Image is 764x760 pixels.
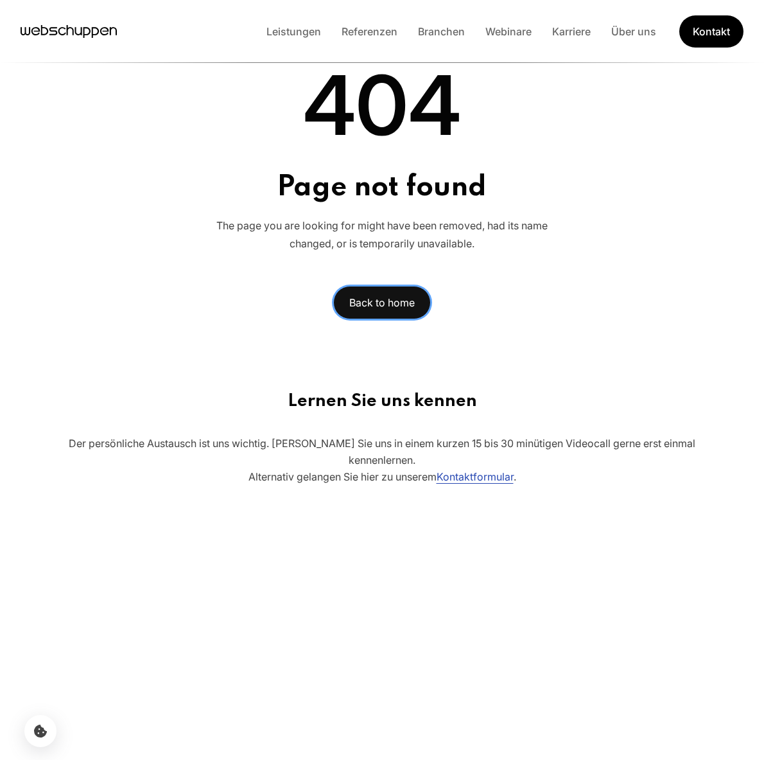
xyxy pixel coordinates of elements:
h3: Lernen Sie uns kennen [21,391,743,412]
a: Leistungen [256,25,331,38]
a: Branchen [408,25,475,38]
a: Über uns [601,25,666,38]
p: The page you are looking for might have been removed, had its name changed, or is temporarily una... [207,217,558,252]
a: Karriere [542,25,601,38]
p: Der persönliche Austausch ist uns wichtig. [PERSON_NAME] Sie uns in einem kurzen 15 bis 30 minüti... [21,435,743,485]
a: Referenzen [331,25,408,38]
a: Kontaktformular [437,470,514,483]
a: Hauptseite besuchen [21,22,117,41]
a: Webinare [475,25,542,38]
span: 404 [207,39,558,172]
button: Cookie-Einstellungen öffnen [24,715,56,747]
a: Get Started [679,15,743,48]
a: Back to home [333,286,431,319]
h1: Page not found [207,172,558,204]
